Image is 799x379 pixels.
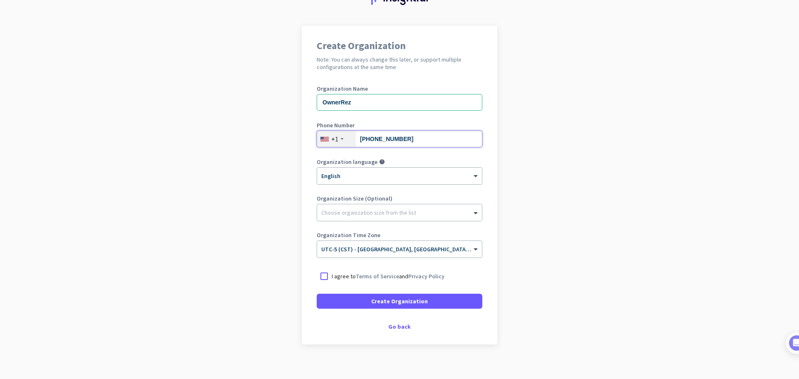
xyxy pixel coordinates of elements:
[317,324,482,329] div: Go back
[317,122,482,128] label: Phone Number
[356,272,399,280] a: Terms of Service
[317,56,482,71] h2: Note: You can always change this later, or support multiple configurations at the same time
[317,294,482,309] button: Create Organization
[371,297,428,305] span: Create Organization
[379,159,385,165] i: help
[332,272,444,280] p: I agree to and
[317,94,482,111] input: What is the name of your organization?
[408,272,444,280] a: Privacy Policy
[331,135,338,143] div: +1
[317,232,482,238] label: Organization Time Zone
[317,196,482,201] label: Organization Size (Optional)
[317,86,482,92] label: Organization Name
[317,131,482,147] input: 201-555-0123
[317,41,482,51] h1: Create Organization
[317,159,377,165] label: Organization language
